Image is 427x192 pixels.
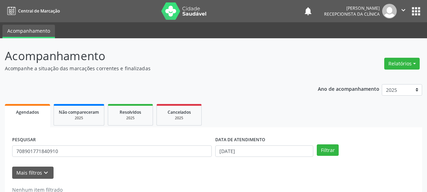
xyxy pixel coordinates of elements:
[42,169,50,177] i: keyboard_arrow_down
[59,109,99,115] span: Não compareceram
[59,115,99,121] div: 2025
[12,167,54,179] button: Mais filtroskeyboard_arrow_down
[324,11,380,17] span: Recepcionista da clínica
[324,5,380,11] div: [PERSON_NAME]
[5,5,60,17] a: Central de Marcação
[384,58,420,70] button: Relatórios
[168,109,191,115] span: Cancelados
[382,4,397,18] img: img
[318,84,379,93] p: Ano de acompanhamento
[5,47,297,65] p: Acompanhamento
[113,115,148,121] div: 2025
[5,65,297,72] p: Acompanhe a situação das marcações correntes e finalizadas
[410,5,422,17] button: apps
[12,135,36,145] label: PESQUISAR
[120,109,141,115] span: Resolvidos
[397,4,410,18] button: 
[12,145,212,157] input: Nome, CNS
[303,6,313,16] button: notifications
[162,115,196,121] div: 2025
[18,8,60,14] span: Central de Marcação
[2,25,55,38] a: Acompanhamento
[317,144,339,156] button: Filtrar
[215,145,313,157] input: Selecione um intervalo
[16,109,39,115] span: Agendados
[400,6,407,14] i: 
[215,135,265,145] label: DATA DE ATENDIMENTO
